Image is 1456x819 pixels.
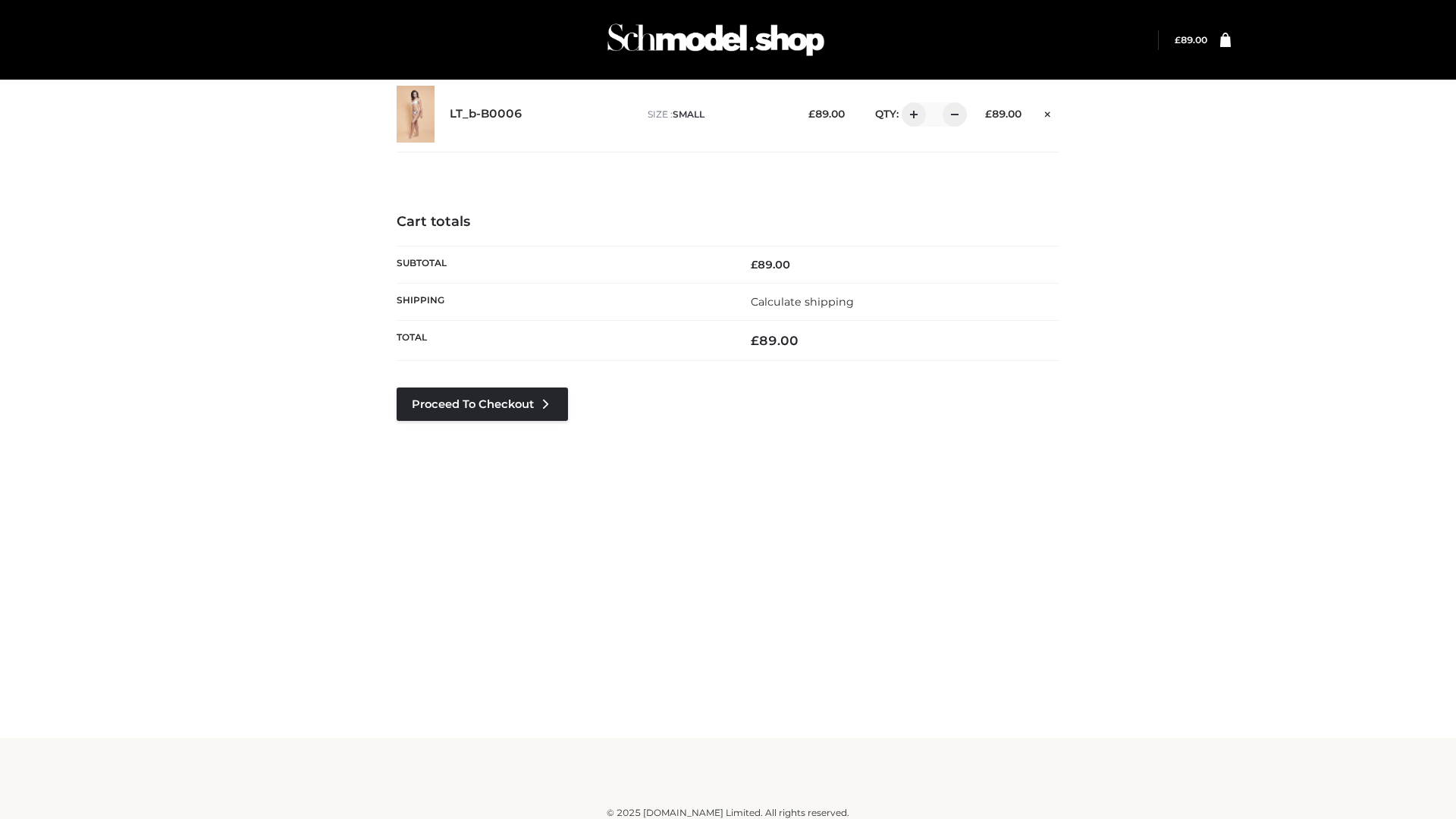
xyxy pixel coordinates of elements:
span: £ [751,333,759,348]
bdi: 89.00 [985,108,1021,120]
a: Remove this item [1037,102,1059,122]
h4: Cart totals [397,214,1059,231]
a: LT_b-B0006 [450,107,522,121]
span: £ [751,258,758,271]
bdi: 89.00 [751,333,799,348]
th: Total [397,321,728,361]
a: £89.00 [1175,34,1207,45]
th: Shipping [397,283,728,320]
span: SMALL [673,108,704,120]
bdi: 89.00 [751,258,790,271]
p: size : [648,108,785,121]
img: Schmodel Admin 964 [602,10,830,70]
a: Calculate shipping [751,295,854,309]
a: Proceed to Checkout [397,388,568,421]
bdi: 89.00 [808,108,845,120]
bdi: 89.00 [1175,34,1207,45]
span: £ [808,108,815,120]
th: Subtotal [397,246,728,283]
div: QTY: [860,102,962,127]
span: £ [985,108,992,120]
span: £ [1175,34,1181,45]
